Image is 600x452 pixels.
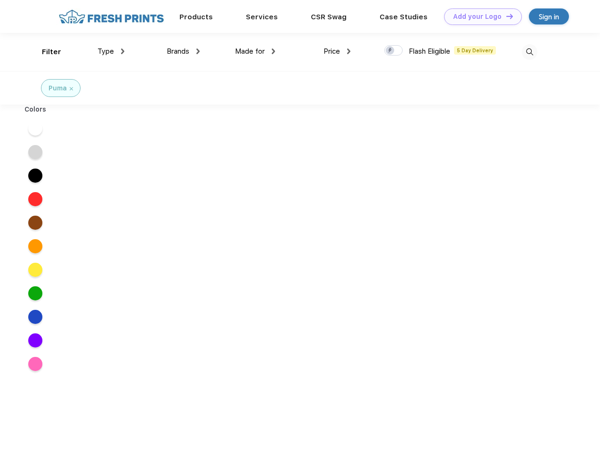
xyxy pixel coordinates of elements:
[42,47,61,57] div: Filter
[121,48,124,54] img: dropdown.png
[454,46,496,55] span: 5 Day Delivery
[522,44,537,60] img: desktop_search.svg
[539,11,559,22] div: Sign in
[167,47,189,56] span: Brands
[506,14,513,19] img: DT
[235,47,265,56] span: Made for
[529,8,569,24] a: Sign in
[97,47,114,56] span: Type
[17,105,54,114] div: Colors
[246,13,278,21] a: Services
[453,13,502,21] div: Add your Logo
[179,13,213,21] a: Products
[272,48,275,54] img: dropdown.png
[70,87,73,90] img: filter_cancel.svg
[347,48,350,54] img: dropdown.png
[409,47,450,56] span: Flash Eligible
[49,83,67,93] div: Puma
[196,48,200,54] img: dropdown.png
[311,13,347,21] a: CSR Swag
[56,8,167,25] img: fo%20logo%202.webp
[324,47,340,56] span: Price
